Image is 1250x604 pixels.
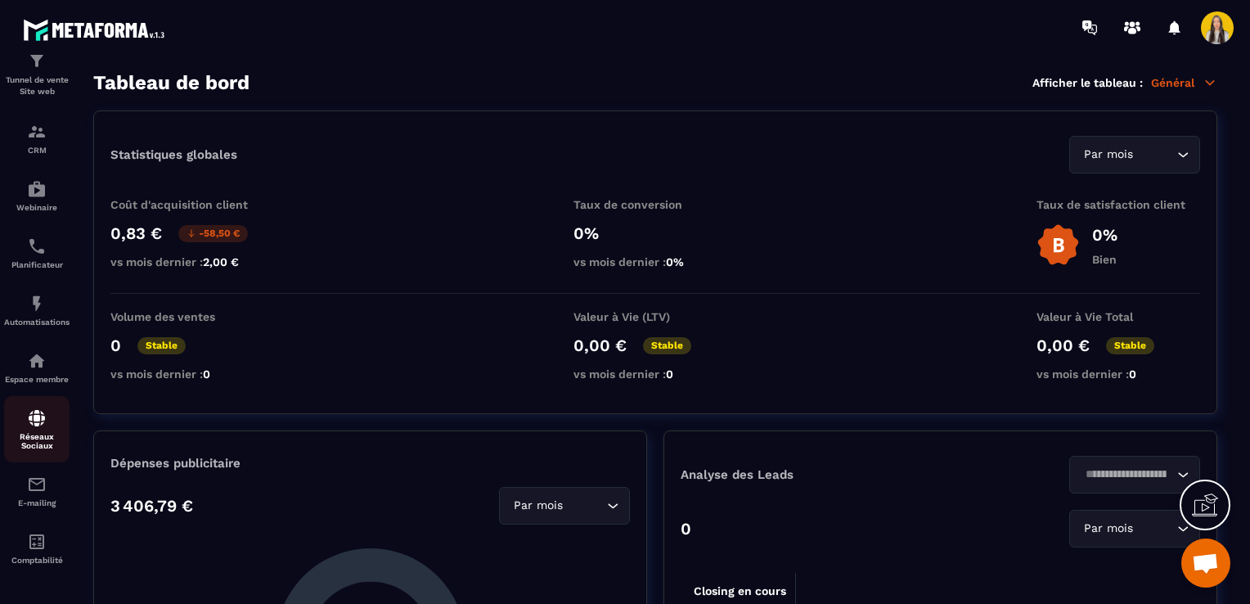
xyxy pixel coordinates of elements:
p: 3 406,79 € [110,496,193,516]
p: Afficher le tableau : [1032,76,1143,89]
p: Stable [137,337,186,354]
p: Volume des ventes [110,310,274,323]
p: Coût d'acquisition client [110,198,274,211]
input: Search for option [1136,146,1173,164]
input: Search for option [1080,466,1173,484]
img: automations [27,351,47,371]
p: Statistiques globales [110,147,237,162]
p: Dépenses publicitaire [110,456,630,471]
p: Planificateur [4,260,70,269]
p: 0% [1092,225,1117,245]
p: Comptabilité [4,556,70,565]
p: Réseaux Sociaux [4,432,70,450]
img: formation [27,51,47,70]
span: Par mois [1080,146,1136,164]
p: vs mois dernier : [573,367,737,381]
span: 2,00 € [203,255,239,268]
img: social-network [27,408,47,428]
p: Bien [1092,253,1117,266]
div: Search for option [1069,456,1200,494]
img: b-badge-o.b3b20ee6.svg [1036,223,1080,267]
span: 0 [1129,367,1136,381]
a: schedulerschedulerPlanificateur [4,224,70,282]
p: vs mois dernier : [573,255,737,268]
input: Search for option [1136,520,1173,538]
p: Espace membre [4,375,70,384]
p: CRM [4,146,70,155]
a: automationsautomationsEspace membre [4,339,70,396]
a: automationsautomationsAutomatisations [4,282,70,339]
a: formationformationCRM [4,110,70,167]
img: logo [23,15,170,45]
a: formationformationTunnel de vente Site web [4,38,70,110]
div: Ouvrir le chat [1181,539,1230,588]
p: Stable [643,337,691,354]
a: accountantaccountantComptabilité [4,520,70,577]
p: 0% [573,223,737,243]
p: 0 [110,336,121,355]
p: E-mailing [4,498,70,507]
p: 0,83 € [110,223,162,243]
div: Search for option [499,487,630,525]
p: Analyse des Leads [681,467,941,482]
p: vs mois dernier : [110,255,274,268]
tspan: Closing en cours [694,584,786,598]
p: Taux de satisfaction client [1036,198,1200,211]
p: -58,50 € [178,225,248,242]
p: Webinaire [4,203,70,212]
p: Valeur à Vie Total [1036,310,1200,323]
a: automationsautomationsWebinaire [4,167,70,224]
span: 0 [666,367,673,381]
p: Taux de conversion [573,198,737,211]
img: scheduler [27,237,47,256]
div: Search for option [1069,510,1200,548]
input: Search for option [566,497,603,515]
h3: Tableau de bord [93,71,250,94]
p: 0 [681,519,691,539]
img: email [27,475,47,494]
p: Automatisations [4,318,70,327]
p: vs mois dernier : [1036,367,1200,381]
a: emailemailE-mailing [4,462,70,520]
a: social-networksocial-networkRéseaux Sociaux [4,396,70,462]
img: accountant [27,532,47,552]
span: 0% [666,255,684,268]
p: 0,00 € [1036,336,1090,355]
img: automations [27,294,47,313]
img: automations [27,179,47,199]
p: 0,00 € [573,336,627,355]
span: 0 [203,367,210,381]
span: Par mois [1080,520,1136,538]
p: Stable [1106,337,1154,354]
img: formation [27,122,47,142]
span: Par mois [510,497,566,515]
p: Valeur à Vie (LTV) [573,310,737,323]
p: Général [1151,75,1217,90]
p: vs mois dernier : [110,367,274,381]
p: Tunnel de vente Site web [4,74,70,97]
div: Search for option [1069,136,1200,174]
